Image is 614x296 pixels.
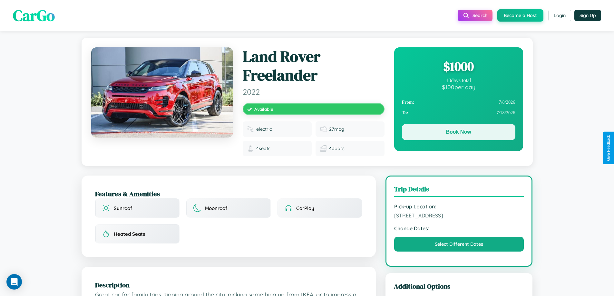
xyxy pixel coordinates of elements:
[402,124,515,140] button: Book Now
[320,145,326,152] img: Doors
[256,146,270,151] span: 4 seats
[394,203,524,210] strong: Pick-up Location:
[13,5,55,26] span: CarGo
[394,237,524,252] button: Select Different Dates
[6,274,22,290] div: Open Intercom Messenger
[256,126,272,132] span: electric
[95,189,362,198] h2: Features & Amenities
[574,10,601,21] button: Sign Up
[247,145,254,152] img: Seats
[91,47,233,138] img: Land Rover Freelander 2022
[254,106,273,112] span: Available
[243,47,385,84] h1: Land Rover Freelander
[329,126,344,132] span: 27 mpg
[247,126,254,132] img: Fuel type
[205,205,227,211] span: Moonroof
[394,212,524,219] span: [STREET_ADDRESS]
[394,225,524,232] strong: Change Dates:
[402,97,515,108] div: 7 / 8 / 2026
[95,280,362,290] h2: Description
[329,146,345,151] span: 4 doors
[402,100,414,105] strong: From:
[402,83,515,91] div: $ 100 per day
[296,205,314,211] span: CarPlay
[394,184,524,197] h3: Trip Details
[402,108,515,118] div: 7 / 18 / 2026
[402,58,515,75] div: $ 1000
[243,87,385,97] span: 2022
[497,9,543,22] button: Become a Host
[606,135,611,161] div: Give Feedback
[458,10,492,21] button: Search
[114,231,145,237] span: Heated Seats
[473,13,487,18] span: Search
[394,282,524,291] h3: Additional Options
[320,126,326,132] img: Fuel efficiency
[402,78,515,83] div: 10 days total
[114,205,132,211] span: Sunroof
[548,10,571,21] button: Login
[402,110,408,116] strong: To:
